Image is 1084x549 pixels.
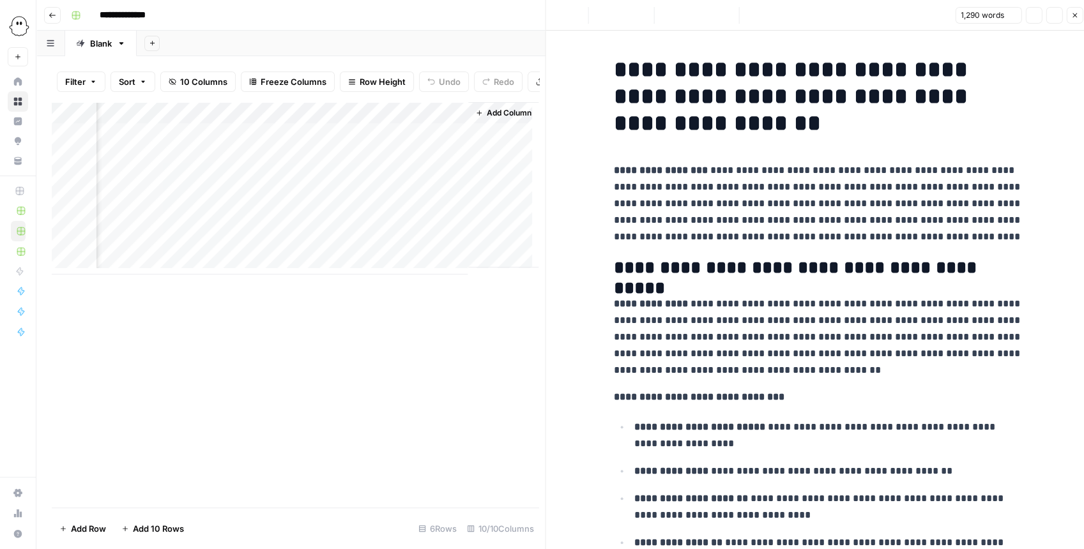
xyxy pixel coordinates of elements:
[340,71,414,92] button: Row Height
[955,7,1021,24] button: 1,290 words
[111,71,155,92] button: Sort
[180,75,227,88] span: 10 Columns
[261,75,326,88] span: Freeze Columns
[8,151,28,171] a: Your Data
[8,71,28,92] a: Home
[160,71,236,92] button: 10 Columns
[8,10,28,42] button: Workspace: PhantomBuster
[65,31,137,56] a: Blank
[114,518,192,539] button: Add 10 Rows
[241,71,335,92] button: Freeze Columns
[8,503,28,523] a: Usage
[8,15,31,38] img: PhantomBuster Logo
[360,75,406,88] span: Row Height
[133,522,184,535] span: Add 10 Rows
[57,71,105,92] button: Filter
[8,523,28,544] button: Help + Support
[419,71,469,92] button: Undo
[71,522,106,535] span: Add Row
[487,107,531,119] span: Add Column
[52,518,114,539] button: Add Row
[8,131,28,151] a: Opportunities
[8,111,28,132] a: Insights
[439,75,461,88] span: Undo
[474,71,523,92] button: Redo
[961,10,1004,21] span: 1,290 words
[494,75,514,88] span: Redo
[65,75,86,88] span: Filter
[90,37,112,50] div: Blank
[119,75,135,88] span: Sort
[8,91,28,112] a: Browse
[413,518,462,539] div: 6 Rows
[462,518,539,539] div: 10/10 Columns
[8,483,28,503] a: Settings
[470,105,537,121] button: Add Column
